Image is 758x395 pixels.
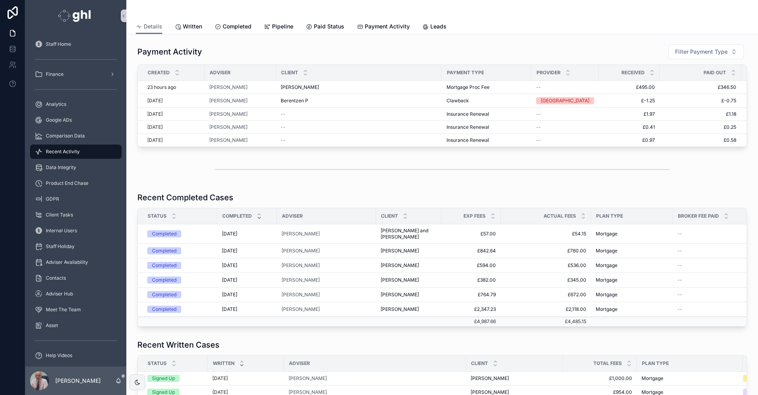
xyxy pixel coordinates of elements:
[677,231,750,237] a: --
[505,292,586,298] a: £672.00
[596,306,668,312] a: Mortgage
[447,98,527,104] a: Clawback
[30,145,122,159] a: Recent Activity
[281,292,320,298] a: [PERSON_NAME]
[604,111,655,117] span: £1.97
[222,277,272,283] a: [DATE]
[565,318,586,324] span: £4,485.15
[536,84,594,90] a: --
[505,262,586,269] a: £536.00
[147,98,200,104] a: [DATE]
[222,262,272,269] a: [DATE]
[536,137,594,143] a: --
[147,230,212,237] a: Completed
[596,306,617,312] span: Mortgage
[46,212,73,218] span: Client Tasks
[281,98,437,104] a: Berentzen P
[381,262,437,269] a: [PERSON_NAME]
[223,23,251,30] span: Completed
[536,84,541,90] span: --
[147,306,212,313] a: Completed
[544,213,576,219] span: Actual Fees
[422,19,447,35] a: Leads
[447,98,469,104] span: Clawback
[264,19,293,35] a: Pipeline
[210,70,231,76] span: Adviser
[46,149,80,155] span: Recent Activity
[147,98,163,104] p: [DATE]
[281,70,298,76] span: Client
[664,124,736,130] span: £0.25
[147,111,163,117] p: [DATE]
[212,375,279,382] a: [DATE]
[642,375,738,382] a: Mortgage
[30,208,122,222] a: Client Tasks
[46,352,72,359] span: Help Videos
[306,19,344,35] a: Paid Status
[152,291,176,298] div: Completed
[381,228,437,240] a: [PERSON_NAME] and [PERSON_NAME]
[152,306,176,313] div: Completed
[46,307,81,313] span: Meet The Team
[621,70,645,76] span: Received
[593,360,622,367] span: Total fees
[281,248,320,254] a: [PERSON_NAME]
[664,137,736,143] a: £0.58
[381,292,419,298] span: [PERSON_NAME]
[677,277,682,283] span: --
[677,292,682,298] span: --
[222,248,272,254] a: [DATE]
[222,292,272,298] a: [DATE]
[152,262,176,269] div: Completed
[604,137,655,143] a: £0.97
[30,192,122,206] a: GDPR
[46,322,58,329] span: Asset
[209,98,271,104] a: [PERSON_NAME]
[604,98,655,104] span: £-1.25
[664,111,736,117] a: £1.18
[30,160,122,175] a: Data Integrity
[209,111,248,117] span: [PERSON_NAME]
[46,133,85,139] span: Comparison Data
[446,231,496,237] a: £57.00
[677,292,750,298] a: --
[505,306,586,312] span: £2,118.00
[446,292,496,298] span: £764.79
[147,262,212,269] a: Completed
[596,292,668,298] a: Mortgage
[46,196,59,202] span: GDPR
[596,213,623,219] span: Plan Type
[281,124,285,130] span: --
[281,306,320,312] span: [PERSON_NAME]
[537,70,561,76] span: Provider
[222,262,237,269] span: [DATE]
[446,248,496,254] a: £842.64
[30,224,122,238] a: Internal Users
[46,275,66,281] span: Contacts
[281,277,371,283] a: [PERSON_NAME]
[596,277,668,283] a: Mortgage
[505,231,586,237] a: £54.15
[568,375,632,382] a: £1,000.00
[46,71,64,77] span: Finance
[381,306,419,312] span: [PERSON_NAME]
[58,9,93,22] img: App logo
[505,248,586,254] a: £760.00
[664,98,736,104] a: £-0.75
[209,124,248,130] span: [PERSON_NAME]
[381,248,419,254] span: [PERSON_NAME]
[642,375,663,382] span: Mortgage
[664,84,736,90] a: £346.50
[281,231,320,237] a: [PERSON_NAME]
[147,124,200,130] a: [DATE]
[675,48,728,56] span: Filter Payment Type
